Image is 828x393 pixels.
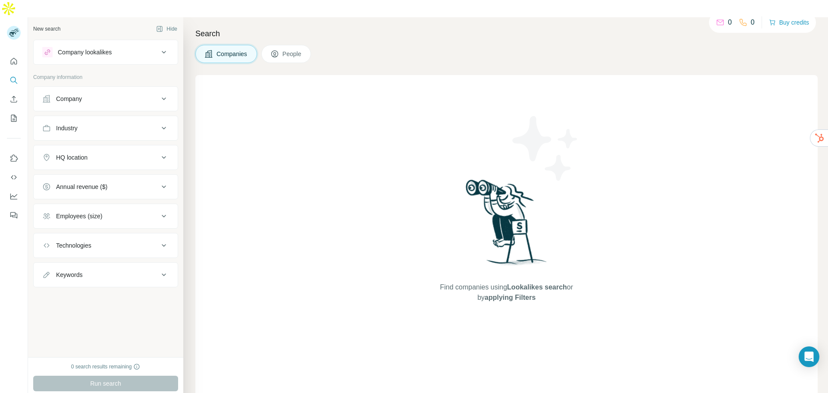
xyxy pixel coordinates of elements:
[282,50,302,58] span: People
[7,170,21,185] button: Use Surfe API
[56,94,82,103] div: Company
[462,177,552,274] img: Surfe Illustration - Woman searching with binoculars
[34,264,178,285] button: Keywords
[56,212,102,220] div: Employees (size)
[34,88,178,109] button: Company
[34,176,178,197] button: Annual revenue ($)
[33,73,178,81] p: Company information
[56,124,78,132] div: Industry
[751,17,755,28] p: 0
[216,50,248,58] span: Companies
[56,270,82,279] div: Keywords
[56,241,91,250] div: Technologies
[58,48,112,57] div: Company lookalikes
[728,17,732,28] p: 0
[485,294,536,301] span: applying Filters
[7,53,21,69] button: Quick start
[33,25,60,33] div: New search
[34,206,178,226] button: Employees (size)
[799,346,819,367] div: Open Intercom Messenger
[7,91,21,107] button: Enrich CSV
[437,282,575,303] span: Find companies using or by
[71,363,141,371] div: 0 search results remaining
[7,72,21,88] button: Search
[507,110,584,187] img: Surfe Illustration - Stars
[507,283,567,291] span: Lookalikes search
[769,16,809,28] button: Buy credits
[56,153,88,162] div: HQ location
[7,110,21,126] button: My lists
[34,235,178,256] button: Technologies
[7,208,21,223] button: Feedback
[7,189,21,204] button: Dashboard
[150,22,183,35] button: Hide
[56,182,107,191] div: Annual revenue ($)
[34,118,178,138] button: Industry
[195,28,818,40] h4: Search
[34,147,178,168] button: HQ location
[34,42,178,63] button: Company lookalikes
[7,151,21,166] button: Use Surfe on LinkedIn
